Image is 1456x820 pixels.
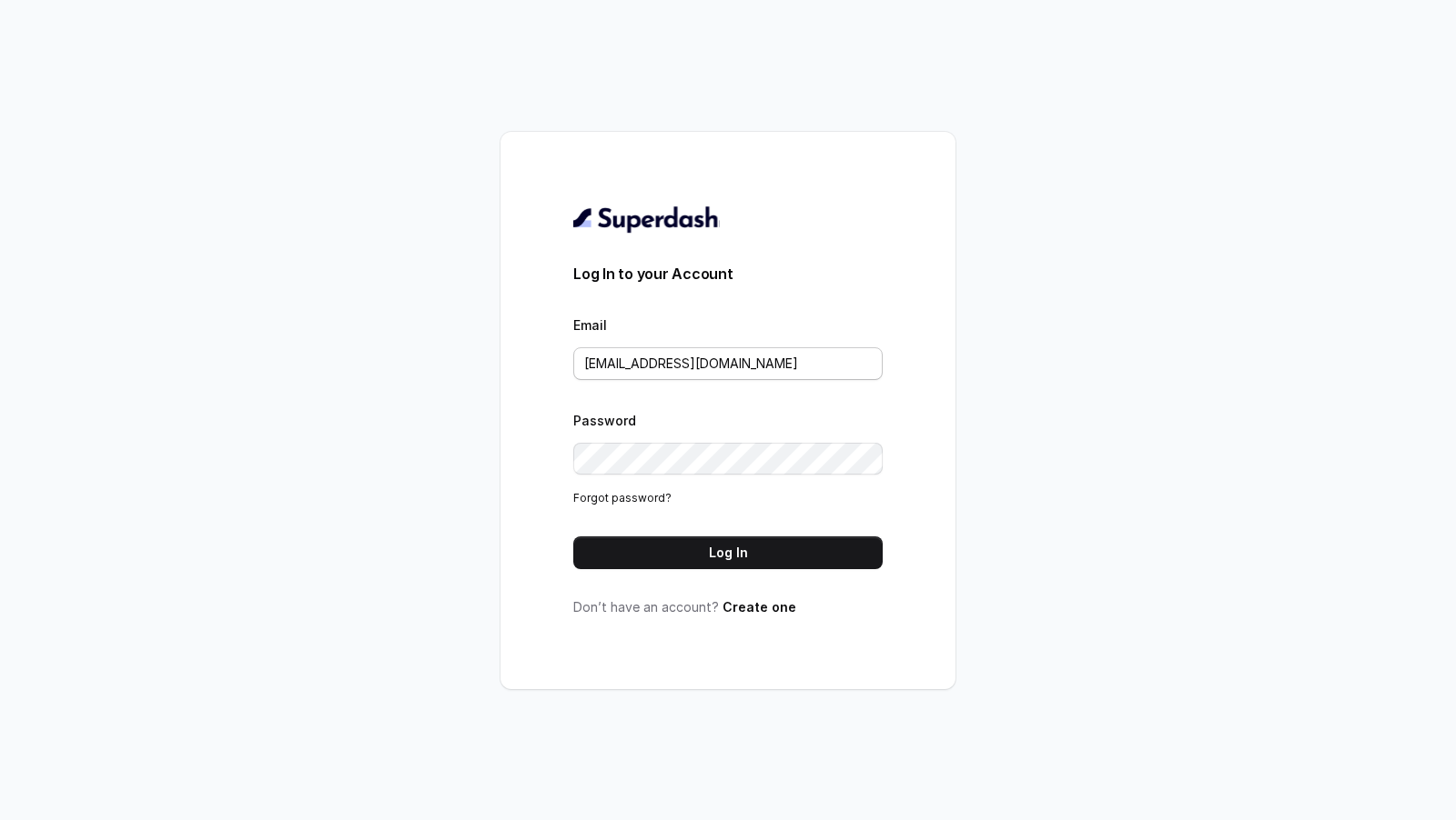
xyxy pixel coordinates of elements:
[573,347,883,380] input: youremail@example.com
[573,413,636,428] label: Password
[573,536,883,569] button: Log In
[573,491,672,505] a: Forgot password?
[723,599,796,615] a: Create one
[573,205,720,234] img: light.svg
[573,598,883,616] p: Don’t have an account?
[573,317,607,333] label: Email
[573,263,883,285] h3: Log In to your Account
